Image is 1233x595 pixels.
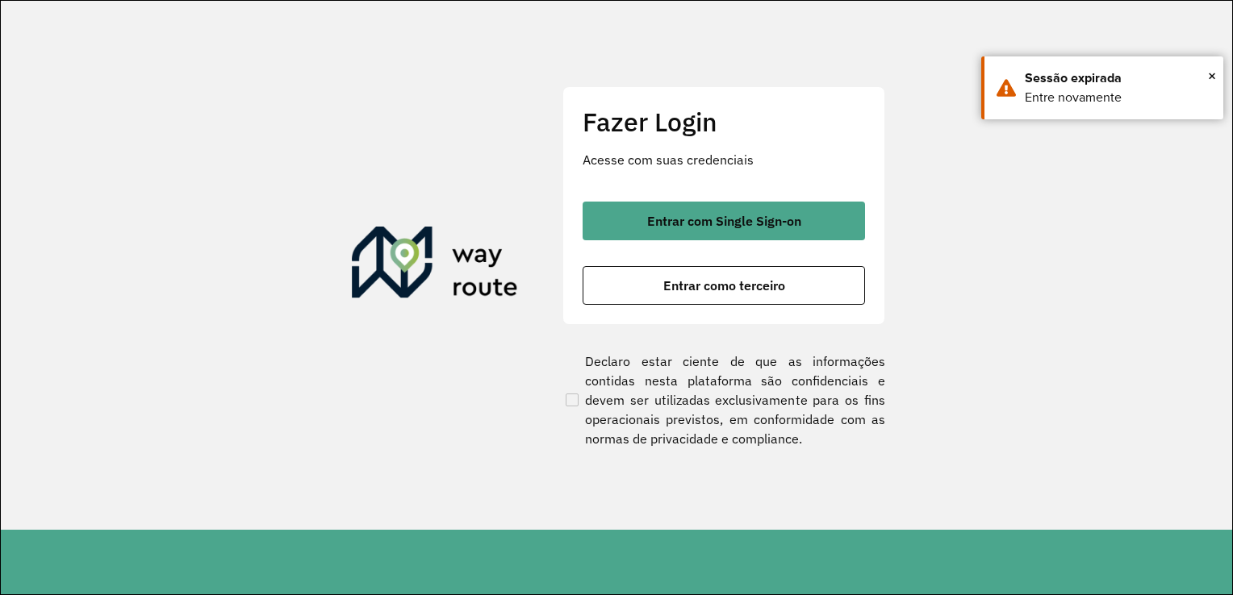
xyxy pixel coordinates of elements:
[647,214,801,227] span: Entrar com Single Sign-on
[1025,88,1211,107] div: Entre novamente
[562,352,885,448] label: Declaro estar ciente de que as informações contidas nesta plataforma são confidenciais e devem se...
[352,227,518,304] img: Roteirizador AmbevTech
[663,279,785,292] span: Entrar como terceiro
[1208,64,1216,88] button: Close
[583,266,865,305] button: button
[583,106,865,137] h2: Fazer Login
[583,150,865,169] p: Acesse com suas credenciais
[1208,64,1216,88] span: ×
[583,202,865,240] button: button
[1025,69,1211,88] div: Sessão expirada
